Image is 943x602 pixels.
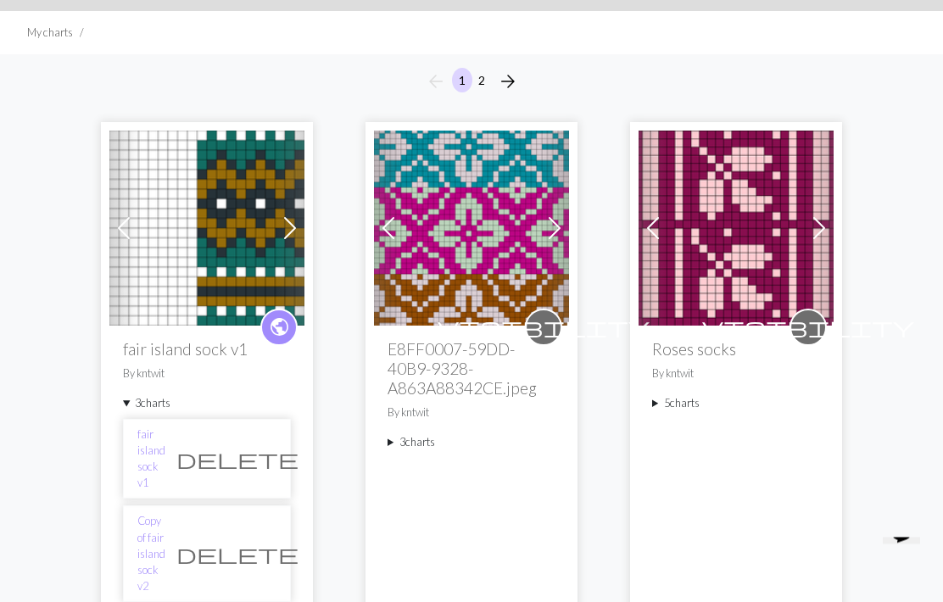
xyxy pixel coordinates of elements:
img: fair island sock v1 [109,131,304,326]
i: public [269,311,290,345]
i: private [702,311,914,345]
span: delete [176,543,299,566]
p: By kntwit [123,366,291,382]
h2: Roses socks [652,340,820,360]
summary: 5charts [652,396,820,412]
i: Next [498,72,518,92]
a: Eedit flower 72sts [374,219,569,235]
span: visibility [438,315,650,341]
h2: E8FF0007-59DD-40B9-9328-A863A88342CE.jpeg [388,340,555,399]
a: fair island sock v1 [137,427,165,493]
button: Next [491,69,525,96]
img: Roses back of leg 39 sts [639,131,834,326]
img: Eedit flower 72sts [374,131,569,326]
button: Delete chart [165,538,310,571]
iframe: chat widget [876,538,933,592]
i: private [438,311,650,345]
p: By kntwit [652,366,820,382]
summary: 3charts [123,396,291,412]
a: public [260,309,298,347]
span: arrow_forward [498,70,518,94]
nav: Page navigation [419,69,525,96]
a: Copy of fair island sock v2 [137,514,165,595]
a: Roses back of leg 39 sts [639,219,834,235]
button: 2 [471,69,492,93]
button: 1 [452,69,472,93]
span: public [269,315,290,341]
span: delete [176,448,299,471]
span: visibility [702,315,914,341]
p: By kntwit [388,405,555,421]
li: My charts [27,25,73,42]
a: fair island sock v1 [109,219,304,235]
summary: 3charts [388,435,555,451]
h2: fair island sock v1 [123,340,291,360]
button: Delete chart [165,443,310,476]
